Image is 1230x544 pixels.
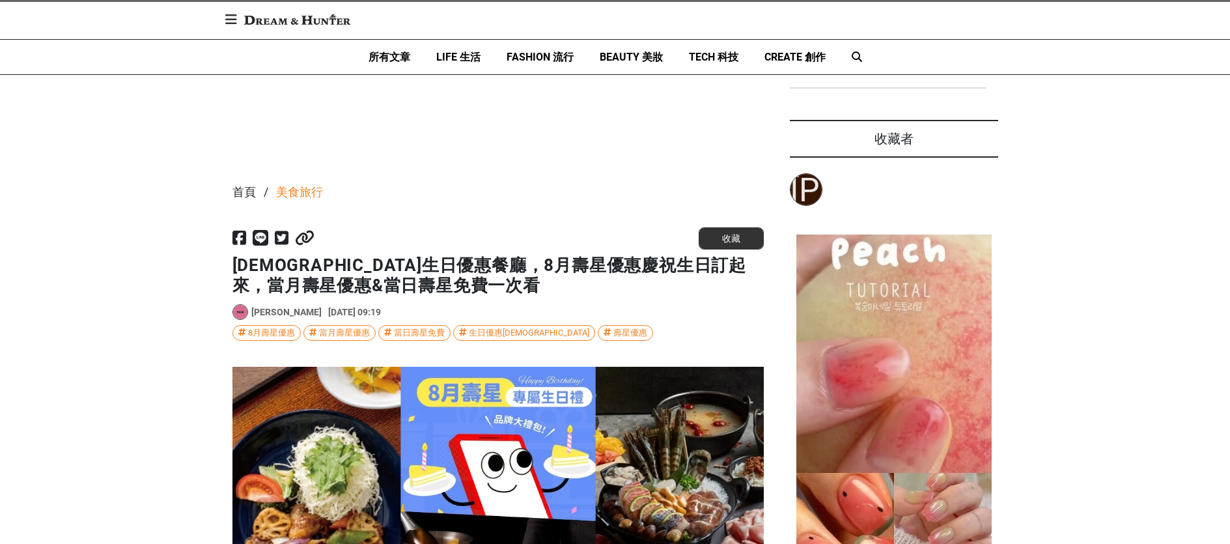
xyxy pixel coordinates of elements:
a: FASHION 流行 [507,40,574,74]
a: 當日壽星免費 [378,325,451,341]
img: Avatar [233,305,247,319]
a: CREATE 創作 [764,40,826,74]
div: 壽星優惠 [613,326,647,340]
a: [PERSON_NAME] [251,306,322,319]
a: 壽星優惠 [598,325,653,341]
div: 8月壽星優惠 [248,326,295,340]
h1: [DEMOGRAPHIC_DATA]生日優惠餐廳，8月壽星優惠慶祝生日訂起來，當月壽星優惠&當日壽星免費一次看 [232,255,764,296]
a: TECH 科技 [689,40,738,74]
a: Avatar [232,304,248,320]
div: 當月壽星優惠 [319,326,370,340]
div: [DATE] 09:19 [328,306,381,319]
a: 美食旅行 [276,183,323,201]
div: 當日壽星免費 [394,326,445,340]
span: CREATE 創作 [764,51,826,63]
img: Dream & Hunter [238,8,357,31]
button: 收藏 [699,227,764,250]
span: LIFE 生活 [436,51,481,63]
div: / [264,183,268,201]
a: LIFE 生活 [436,40,481,74]
a: 生日優惠[DEMOGRAPHIC_DATA] [453,325,595,341]
div: 首頁 [232,183,256,201]
span: BEAUTY 美妝 [600,51,663,63]
span: 所有文章 [369,51,410,63]
a: 8月壽星優惠 [232,325,301,341]
a: 當月壽星優惠 [303,325,376,341]
span: TECH 科技 [689,51,738,63]
a: 所有文章 [369,40,410,74]
a: BEAUTY 美妝 [600,40,663,74]
div: 生日優惠[DEMOGRAPHIC_DATA] [469,326,589,340]
span: FASHION 流行 [507,51,574,63]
